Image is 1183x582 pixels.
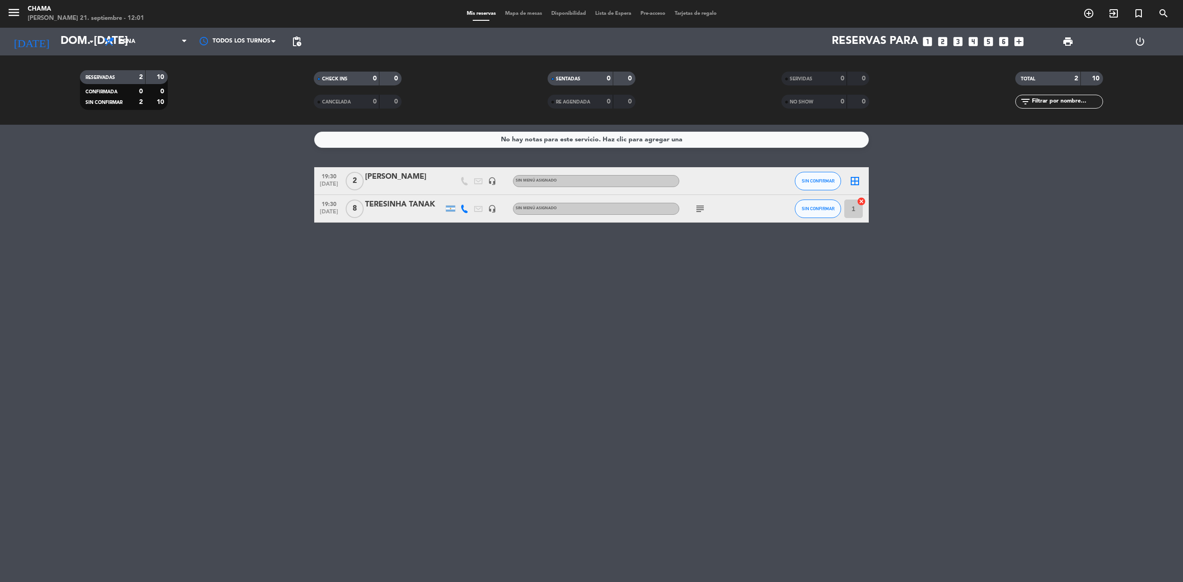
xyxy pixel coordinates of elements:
[28,5,144,14] div: CHAMA
[1031,97,1103,107] input: Filtrar por nombre...
[317,170,341,181] span: 19:30
[795,172,841,190] button: SIN CONFIRMAR
[394,98,400,105] strong: 0
[317,181,341,192] span: [DATE]
[1108,8,1119,19] i: exit_to_app
[841,98,844,105] strong: 0
[139,88,143,95] strong: 0
[85,100,122,105] span: SIN CONFIRMAR
[501,134,683,145] div: No hay notas para este servicio. Haz clic para agregar una
[695,203,706,214] i: subject
[365,199,444,211] div: TERESINHA TANAK
[802,206,835,211] span: SIN CONFIRMAR
[139,99,143,105] strong: 2
[365,171,444,183] div: [PERSON_NAME]
[790,100,813,104] span: NO SHOW
[1074,75,1078,82] strong: 2
[119,38,135,45] span: Cena
[1104,28,1176,55] div: LOG OUT
[28,14,144,23] div: [PERSON_NAME] 21. septiembre - 12:01
[85,75,115,80] span: RESERVADAS
[636,11,670,16] span: Pre-acceso
[1083,8,1094,19] i: add_circle_outline
[317,209,341,219] span: [DATE]
[291,36,302,47] span: pending_actions
[160,88,166,95] strong: 0
[500,11,547,16] span: Mapa de mesas
[317,198,341,209] span: 19:30
[790,77,812,81] span: SERVIDAS
[346,200,364,218] span: 8
[462,11,500,16] span: Mis reservas
[921,36,933,48] i: looks_one
[998,36,1010,48] i: looks_6
[802,178,835,183] span: SIN CONFIRMAR
[1133,8,1144,19] i: turned_in_not
[607,98,610,105] strong: 0
[628,98,634,105] strong: 0
[346,172,364,190] span: 2
[1158,8,1169,19] i: search
[967,36,979,48] i: looks_4
[862,98,867,105] strong: 0
[982,36,994,48] i: looks_5
[322,100,351,104] span: CANCELADA
[516,206,557,210] span: Sin menú asignado
[952,36,964,48] i: looks_3
[857,197,866,206] i: cancel
[7,31,56,52] i: [DATE]
[556,100,590,104] span: RE AGENDADA
[86,36,97,47] i: arrow_drop_down
[7,6,21,23] button: menu
[1021,77,1035,81] span: TOTAL
[85,90,117,94] span: CONFIRMADA
[670,11,721,16] span: Tarjetas de regalo
[7,6,21,19] i: menu
[157,74,166,80] strong: 10
[1062,36,1073,47] span: print
[607,75,610,82] strong: 0
[1092,75,1101,82] strong: 10
[937,36,949,48] i: looks_two
[373,75,377,82] strong: 0
[832,35,918,48] span: Reservas para
[849,176,860,187] i: border_all
[157,99,166,105] strong: 10
[862,75,867,82] strong: 0
[394,75,400,82] strong: 0
[516,179,557,182] span: Sin menú asignado
[488,205,496,213] i: headset_mic
[373,98,377,105] strong: 0
[556,77,580,81] span: SENTADAS
[1134,36,1146,47] i: power_settings_new
[488,177,496,185] i: headset_mic
[628,75,634,82] strong: 0
[591,11,636,16] span: Lista de Espera
[1020,96,1031,107] i: filter_list
[547,11,591,16] span: Disponibilidad
[139,74,143,80] strong: 2
[322,77,348,81] span: CHECK INS
[841,75,844,82] strong: 0
[795,200,841,218] button: SIN CONFIRMAR
[1013,36,1025,48] i: add_box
